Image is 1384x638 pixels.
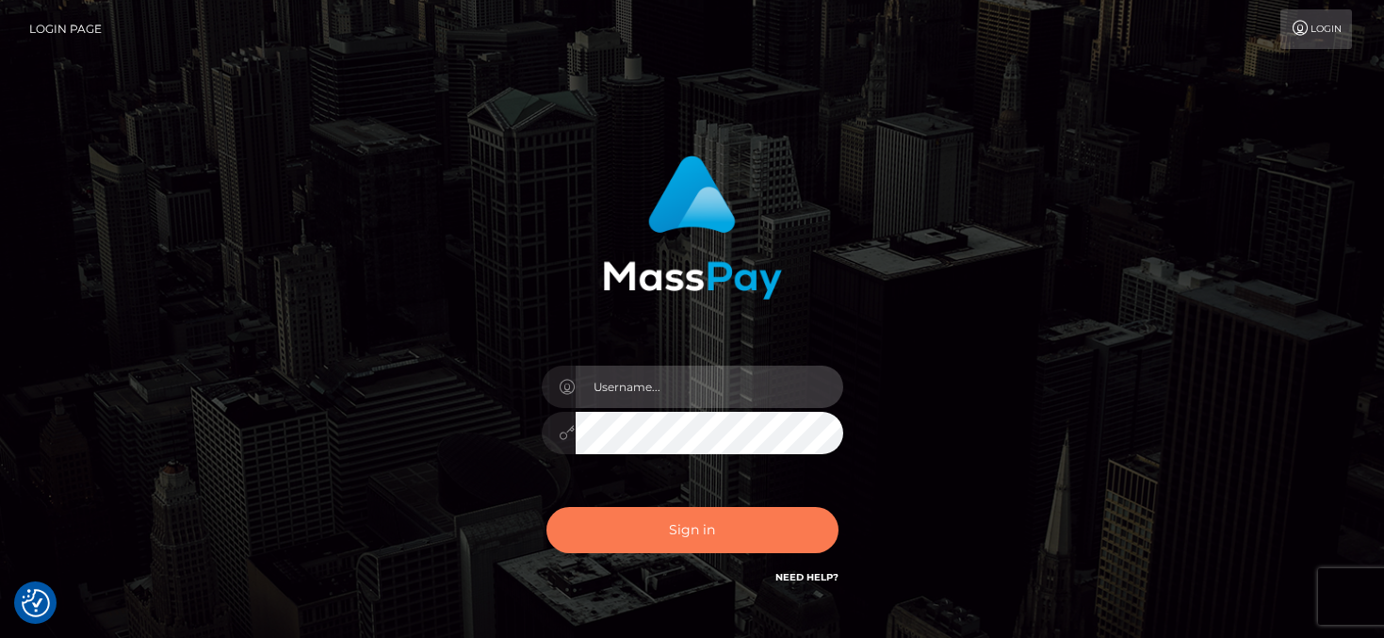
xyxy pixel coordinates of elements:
[775,571,839,583] a: Need Help?
[603,155,782,300] img: MassPay Login
[1280,9,1352,49] a: Login
[546,507,839,553] button: Sign in
[29,9,102,49] a: Login Page
[576,366,843,408] input: Username...
[22,589,50,617] button: Consent Preferences
[22,589,50,617] img: Revisit consent button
